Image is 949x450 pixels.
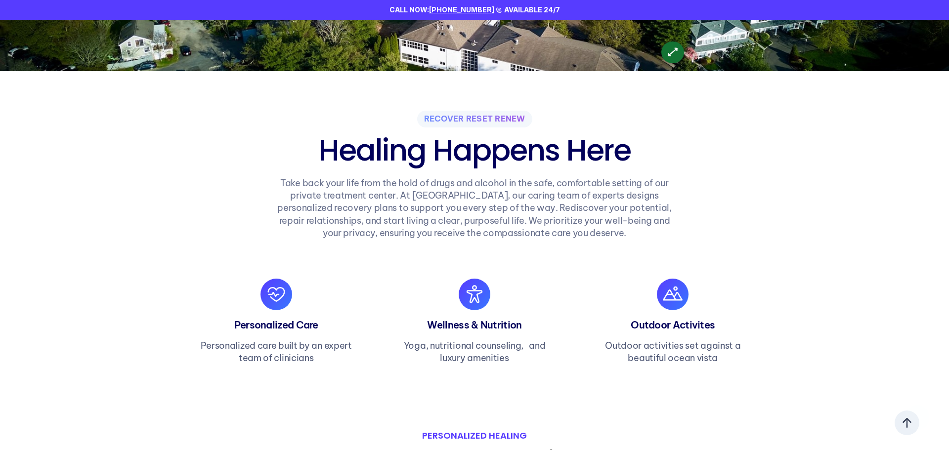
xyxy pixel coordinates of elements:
p: CALL NOW: [389,5,494,15]
p: Yoga, nutritional counseling, and luxury amenities [391,339,558,364]
p: AVAILABLE 24/7 [504,5,560,15]
p: Personalized Care [234,318,318,331]
p: Personalized care built by an expert team of clinicians [193,339,359,364]
p: Wellness & Nutrition [427,318,521,331]
p: Outdoor activities set against a beautiful ocean vista [590,339,756,364]
p: Outdoor Activites [631,318,715,331]
p: Take back your life from the hold of drugs and alcohol in the safe, comfortable setting of our pr... [270,177,679,239]
p: Personalized Healing [422,430,527,441]
h2: Healing Happens Here [300,135,649,165]
div: ⟷ [664,44,681,61]
span: RECOVER RESET RENEW [424,115,525,123]
a: [PHONE_NUMBER] [429,5,494,14]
